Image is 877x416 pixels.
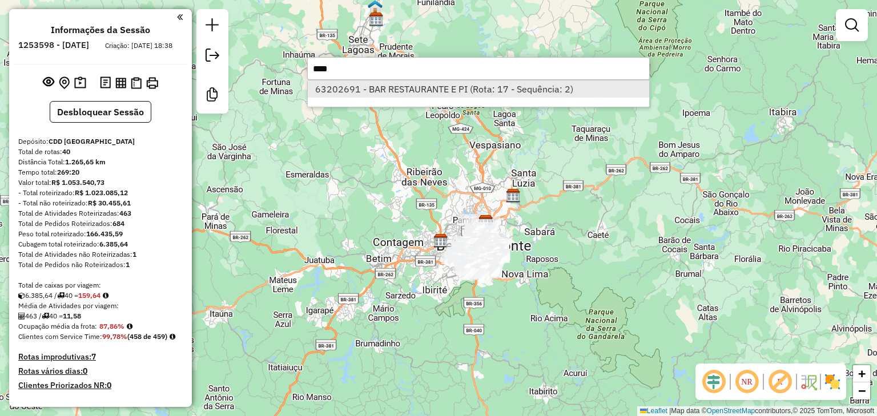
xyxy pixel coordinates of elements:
[99,240,128,248] strong: 6.385,64
[41,74,57,92] button: Exibir sessão original
[170,333,175,340] em: Rotas cross docking consideradas
[103,292,108,299] i: Meta Caixas/viagem: 465,72 Diferença: -306,08
[50,101,151,123] button: Desbloquear Sessão
[858,383,866,398] span: −
[18,40,89,50] h6: 1253598 - [DATE]
[119,209,131,217] strong: 463
[113,75,128,90] button: Visualizar relatório de Roteirização
[369,12,384,27] img: CDD Sete Lagoas
[127,323,132,330] em: Média calculada utilizando a maior ocupação (%Peso ou %Cubagem) de cada rota da sessão. Rotas cro...
[707,407,755,415] a: OpenStreetMap
[637,406,877,416] div: Map data © contributors,© 2025 TomTom, Microsoft
[88,199,131,207] strong: R$ 30.455,61
[478,215,493,229] img: CDD Belo Horizonte
[112,219,124,228] strong: 684
[62,147,70,156] strong: 40
[766,368,794,395] span: Exibir rótulo
[102,332,127,341] strong: 99,78%
[107,380,111,390] strong: 0
[700,368,727,395] span: Ocultar deslocamento
[853,382,870,399] a: Zoom out
[18,147,183,157] div: Total de rotas:
[18,352,183,362] h4: Rotas improdutivas:
[57,292,65,299] i: Total de rotas
[201,14,224,39] a: Nova sessão e pesquisa
[858,366,866,381] span: +
[840,14,863,37] a: Exibir filtros
[433,233,448,248] img: CDD Contagem
[91,352,96,362] strong: 7
[18,157,183,167] div: Distância Total:
[57,74,72,92] button: Centralizar mapa no depósito ou ponto de apoio
[78,291,100,300] strong: 159,64
[18,405,183,415] h4: Transportadoras
[18,260,183,270] div: Total de Pedidos não Roteirizados:
[86,229,123,238] strong: 166.435,59
[669,407,671,415] span: |
[18,366,183,376] h4: Rotas vários dias:
[57,168,79,176] strong: 269:20
[18,290,183,301] div: 6.385,64 / 40 =
[177,10,183,23] a: Clique aqui para minimizar o painel
[853,365,870,382] a: Zoom in
[733,368,761,395] span: Ocultar NR
[640,407,667,415] a: Leaflet
[18,292,25,299] i: Cubagem total roteirizado
[144,75,160,91] button: Imprimir Rotas
[42,313,49,320] i: Total de rotas
[128,75,144,91] button: Visualizar Romaneio
[83,366,87,376] strong: 0
[460,238,489,249] div: Atividade não roteirizada - ZE SOLUCOES TECNOLOG
[18,249,183,260] div: Total de Atividades não Roteirizadas:
[18,311,183,321] div: 463 / 40 =
[18,381,183,390] h4: Clientes Priorizados NR:
[201,44,224,70] a: Exportar sessão
[18,280,183,290] div: Total de caixas por viagem:
[51,25,150,35] h4: Informações da Sessão
[308,80,649,98] ul: Option List
[18,167,183,177] div: Tempo total:
[18,332,102,341] span: Clientes com Service Time:
[51,178,104,187] strong: R$ 1.053.540,73
[799,373,818,391] img: Fluxo de ruas
[18,229,183,239] div: Peso total roteirizado:
[18,322,97,330] span: Ocupação média da frota:
[75,188,128,197] strong: R$ 1.023.085,12
[18,177,183,188] div: Valor total:
[126,260,130,269] strong: 1
[18,239,183,249] div: Cubagem total roteirizado:
[308,80,649,98] li: [object Object]
[18,198,183,208] div: - Total não roteirizado:
[18,188,183,198] div: - Total roteirizado:
[18,208,183,219] div: Total de Atividades Roteirizadas:
[823,373,842,391] img: Exibir/Ocultar setores
[63,312,81,320] strong: 11,58
[18,301,183,311] div: Média de Atividades por viagem:
[18,313,25,320] i: Total de Atividades
[132,250,136,259] strong: 1
[49,137,135,146] strong: CDD [GEOGRAPHIC_DATA]
[100,41,177,51] div: Criação: [DATE] 18:38
[127,332,167,341] strong: (458 de 459)
[18,219,183,229] div: Total de Pedidos Roteirizados:
[72,74,88,92] button: Painel de Sugestão
[65,157,106,166] strong: 1.265,65 km
[98,74,113,92] button: Logs desbloquear sessão
[99,322,124,330] strong: 87,86%
[201,83,224,109] a: Criar modelo
[18,136,183,147] div: Depósito:
[506,188,521,203] img: CDD Santa Luzia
